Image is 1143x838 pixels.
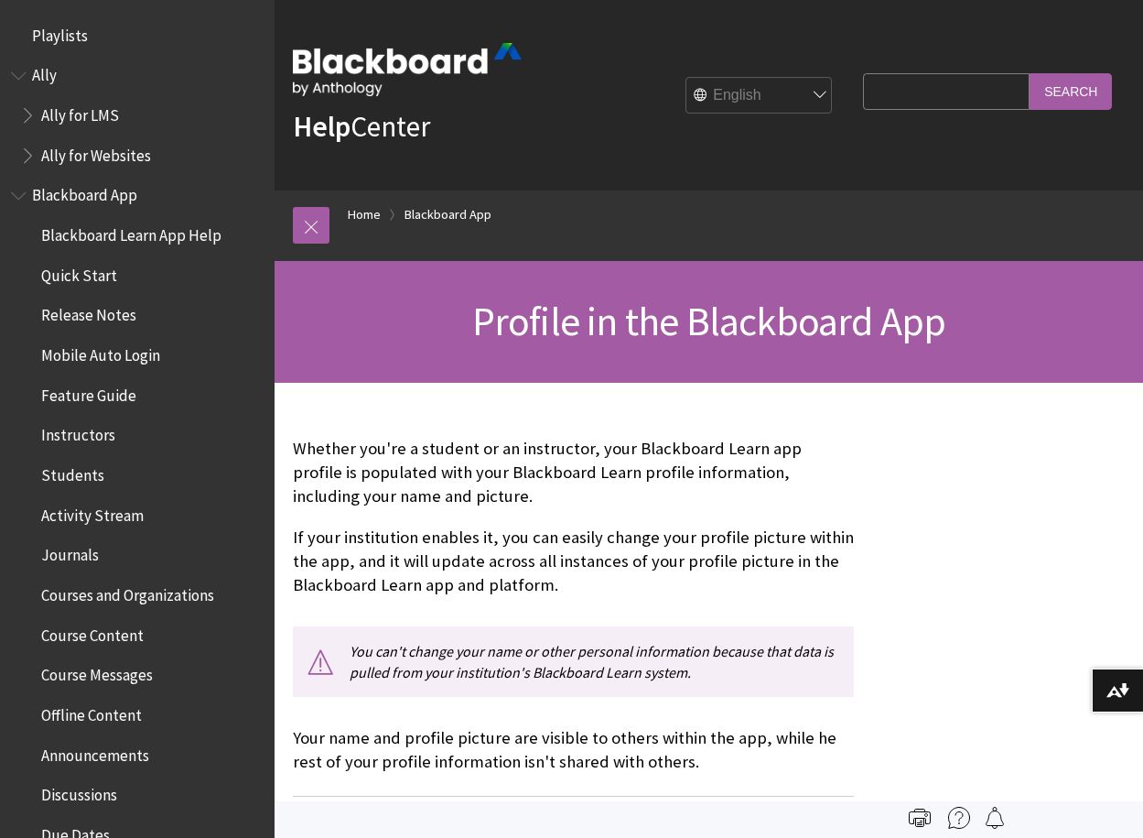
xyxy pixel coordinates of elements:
input: Search [1030,73,1112,109]
a: Blackboard App [404,203,491,226]
img: Print [909,807,931,829]
span: Mobile Auto Login [41,340,160,365]
span: Instructors [41,420,115,445]
span: Profile in the Blackboard App [472,296,946,346]
p: Whether you're a student or an instructor, your Blackboard Learn app profile is populated with yo... [293,437,854,509]
a: HelpCenter [293,108,430,145]
nav: Book outline for Playlists [11,20,264,51]
span: Playlists [32,20,88,45]
span: Offline Content [41,700,142,724]
p: You can't change your name or other personal information because that data is pulled from your in... [293,626,854,697]
nav: Book outline for Anthology Ally Help [11,60,264,171]
img: Follow this page [984,807,1006,829]
span: Activity Stream [41,500,144,525]
a: Home [348,203,381,226]
span: Ally [32,60,57,85]
span: Course Messages [41,660,153,685]
p: If your institution enables it, you can easily change your profile picture within the app, and it... [293,526,854,598]
span: Quick Start [41,260,117,285]
span: Announcements [41,740,149,765]
span: Ally for LMS [41,100,119,125]
span: Course Content [41,620,144,645]
span: Journals [41,540,99,565]
p: Your name and profile picture are visible to others within the app, while he rest of your profile... [293,726,854,774]
span: Release Notes [41,300,136,325]
span: Discussions [41,779,117,804]
span: Students [41,460,104,484]
select: Site Language Selector [686,78,833,114]
img: Blackboard by Anthology [293,43,522,96]
span: Ally for Websites [41,140,151,165]
strong: Help [293,108,350,145]
img: More help [948,807,970,829]
span: Blackboard App [32,180,137,205]
span: Feature Guide [41,380,136,405]
span: Blackboard Learn App Help [41,220,221,245]
span: Courses and Organizations [41,580,214,604]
